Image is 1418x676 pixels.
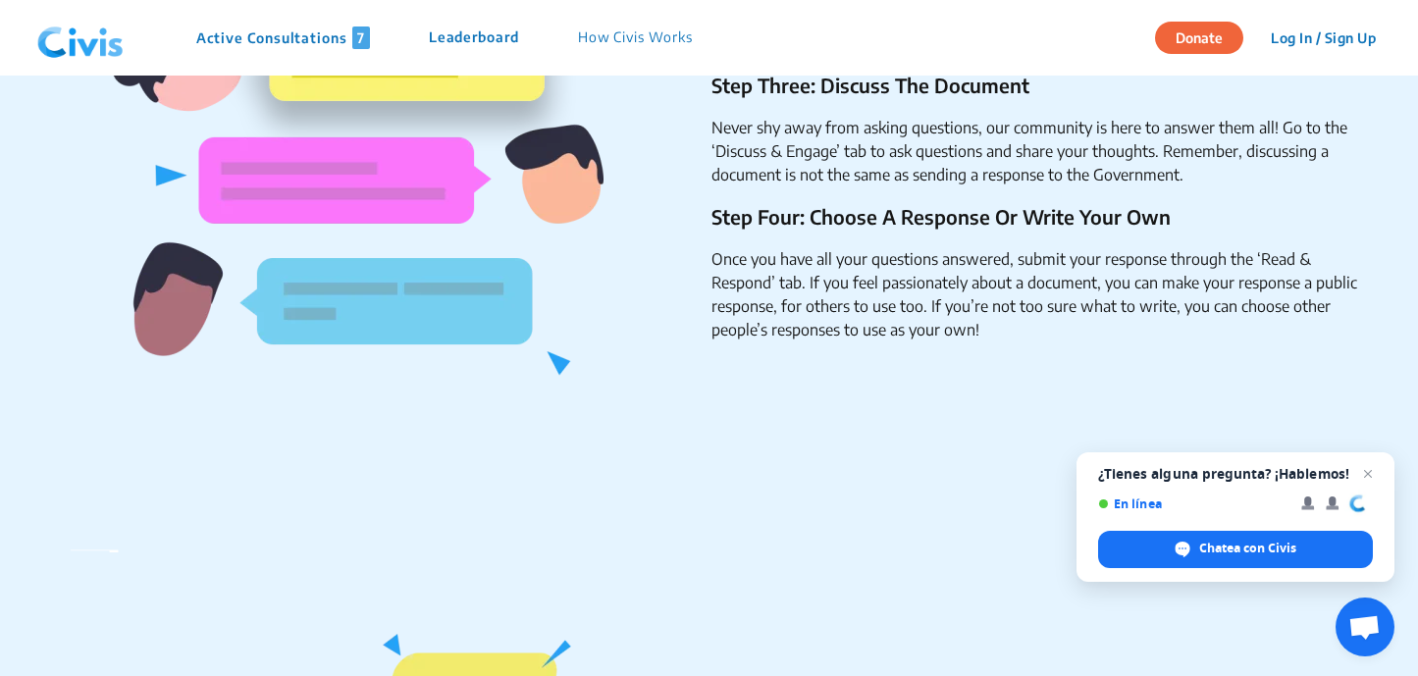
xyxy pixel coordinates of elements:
[1155,22,1243,54] button: Donate
[1336,598,1394,656] div: Chat abierto
[1199,540,1296,557] span: Chatea con Civis
[711,71,1359,100] p: Step Three: Discuss The Document
[1098,466,1373,482] span: ¿Tienes alguna pregunta? ¡Hablemos!
[578,26,693,49] p: How Civis Works
[352,26,370,49] span: 7
[1098,496,1287,511] span: En línea
[429,26,519,49] p: Leaderboard
[711,247,1359,341] li: Once you have all your questions answered, submit your response through the ‘Read & Respond’ tab....
[1155,26,1258,46] a: Donate
[196,26,370,49] p: Active Consultations
[711,116,1359,186] li: Never shy away from asking questions, our community is here to answer them all! Go to the ‘Discus...
[1356,462,1380,486] span: Cerrar el chat
[29,9,131,68] img: navlogo.png
[711,202,1359,232] p: Step Four: Choose A Response Or Write Your Own
[1098,531,1373,568] div: Chatea con Civis
[1258,23,1389,53] button: Log In / Sign Up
